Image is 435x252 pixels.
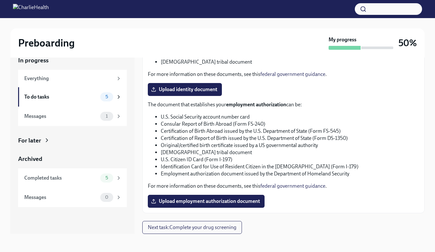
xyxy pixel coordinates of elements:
[161,113,419,121] li: U.S. Social Security account number card
[260,71,325,77] a: federal government guidance
[226,101,286,108] strong: employment authorization
[152,86,217,93] span: Upload identity document
[18,155,127,163] a: Archived
[260,183,325,189] a: federal government guidance
[148,101,419,108] p: The document that establishes your can be:
[18,37,75,49] h2: Preboarding
[329,36,356,43] strong: My progress
[142,221,242,234] button: Next task:Complete your drug screening
[18,136,127,145] a: For later
[161,135,419,142] li: Certification of Report of Birth issued by the U.S. Department of State (Form DS-1350)
[148,183,419,190] p: For more information on these documents, see this .
[398,37,417,49] h3: 50%
[161,58,419,66] li: [DEMOGRAPHIC_DATA] tribal document
[161,149,419,156] li: [DEMOGRAPHIC_DATA] tribal document
[148,195,265,208] label: Upload employment authorization document
[148,83,222,96] label: Upload identity document
[24,93,98,100] div: To do tasks
[161,128,419,135] li: Certification of Birth Abroad issued by the U.S. Department of State (Form FS-545)
[13,4,49,14] img: CharlieHealth
[18,168,127,188] a: Completed tasks5
[102,175,112,180] span: 5
[24,113,98,120] div: Messages
[161,170,419,177] li: Employment authorization document issued by the Department of Homeland Security
[101,195,112,200] span: 0
[148,224,236,231] span: Next task : Complete your drug screening
[24,194,98,201] div: Messages
[161,156,419,163] li: U.S. Citizen ID Card (Form I-197)
[102,94,112,99] span: 5
[18,136,41,145] div: For later
[18,56,127,65] a: In progress
[148,71,419,78] p: For more information on these documents, see this .
[24,75,113,82] div: Everything
[18,188,127,207] a: Messages0
[161,121,419,128] li: Consular Report of Birth Abroad (Form FS-240)
[161,142,419,149] li: Original/certified birth certificate issued by a US governmental authority
[18,107,127,126] a: Messages1
[152,198,260,205] span: Upload employment authorization document
[102,114,112,119] span: 1
[18,87,127,107] a: To do tasks5
[18,70,127,87] a: Everything
[161,163,419,170] li: Identification Card for Use of Resident Citizen in the [DEMOGRAPHIC_DATA] (Form I-179)
[24,174,98,182] div: Completed tasks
